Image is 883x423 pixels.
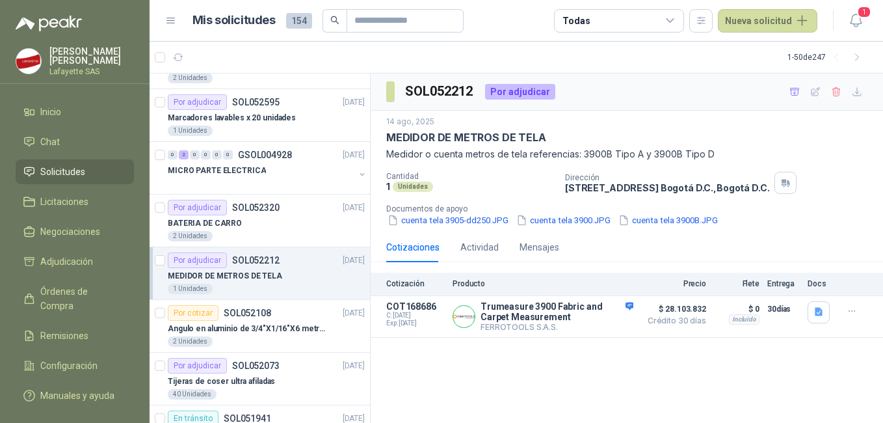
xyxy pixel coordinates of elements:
[168,200,227,215] div: Por adjudicar
[168,336,213,347] div: 2 Unidades
[16,383,134,408] a: Manuales y ayuda
[641,317,706,325] span: Crédito 30 días
[343,254,365,267] p: [DATE]
[453,279,633,288] p: Producto
[718,9,817,33] button: Nueva solicitud
[481,322,633,332] p: FERROTOOLS S.A.S.
[787,47,867,68] div: 1 - 50 de 247
[386,116,434,128] p: 14 ago, 2025
[515,213,612,227] button: cuenta tela 3900.JPG
[49,47,134,65] p: [PERSON_NAME] [PERSON_NAME]
[16,353,134,378] a: Configuración
[386,320,445,327] span: Exp: [DATE]
[330,16,339,25] span: search
[343,307,365,320] p: [DATE]
[40,389,114,403] span: Manuales y ayuda
[168,217,242,230] p: BATERIA DE CARRO
[150,300,370,353] a: Por cotizarSOL052108[DATE] Angulo en aluminio de 3/4"X1/16"X6 metros color Anolok2 Unidades
[40,329,88,343] span: Remisiones
[386,312,445,320] span: C: [DATE]
[386,181,390,192] p: 1
[232,256,280,265] p: SOL052212
[286,13,312,29] span: 154
[481,301,633,322] p: Trumeasure 3900 Fabric and Carpet Measurement
[179,150,189,159] div: 2
[453,306,475,327] img: Company Logo
[844,9,867,33] button: 1
[16,159,134,184] a: Solicitudes
[16,49,41,74] img: Company Logo
[168,270,282,282] p: MEDIDOR DE METROS DE TELA
[168,150,178,159] div: 0
[168,73,213,83] div: 2 Unidades
[617,213,719,227] button: cuenta tela 3900B.JPG
[386,172,555,181] p: Cantidad
[168,252,227,268] div: Por adjudicar
[857,6,871,18] span: 1
[40,165,85,179] span: Solicitudes
[201,150,211,159] div: 0
[405,81,475,102] h3: SOL052212
[40,225,100,239] span: Negociaciones
[386,147,867,161] p: Medidor o cuenta metros de tela referencias: 3900B Tipo A y 3900B Tipo D
[16,279,134,318] a: Órdenes de Compra
[168,165,266,177] p: MICRO PARTE ELECTRICA
[40,254,93,269] span: Adjudicación
[714,279,759,288] p: Flete
[238,150,292,159] p: GSOL004928
[714,301,759,317] p: $ 0
[343,202,365,214] p: [DATE]
[386,240,440,254] div: Cotizaciones
[150,195,370,247] a: Por adjudicarSOL052320[DATE] BATERIA DE CARRO2 Unidades
[40,135,60,149] span: Chat
[168,147,367,189] a: 0 2 0 0 0 0 GSOL004928[DATE] MICRO PARTE ELECTRICA
[562,14,590,28] div: Todas
[460,240,499,254] div: Actividad
[520,240,559,254] div: Mensajes
[16,16,82,31] img: Logo peakr
[16,219,134,244] a: Negociaciones
[40,195,88,209] span: Licitaciones
[192,11,276,30] h1: Mis solicitudes
[485,84,555,100] div: Por adjudicar
[767,279,800,288] p: Entrega
[808,279,834,288] p: Docs
[386,279,445,288] p: Cotización
[343,96,365,109] p: [DATE]
[190,150,200,159] div: 0
[223,150,233,159] div: 0
[150,353,370,405] a: Por adjudicarSOL052073[DATE] Tijeras de coser ultra afiladas40 Unidades
[16,100,134,124] a: Inicio
[343,360,365,372] p: [DATE]
[40,359,98,373] span: Configuración
[150,247,370,300] a: Por adjudicarSOL052212[DATE] MEDIDOR DE METROS DE TELA1 Unidades
[212,150,222,159] div: 0
[232,361,280,370] p: SOL052073
[168,126,213,136] div: 1 Unidades
[641,279,706,288] p: Precio
[767,301,800,317] p: 30 días
[150,89,370,142] a: Por adjudicarSOL052595[DATE] Marcadores lavables x 20 unidades1 Unidades
[232,98,280,107] p: SOL052595
[168,389,217,400] div: 40 Unidades
[168,284,213,294] div: 1 Unidades
[224,414,271,423] p: SOL051941
[16,323,134,348] a: Remisiones
[641,301,706,317] span: $ 28.103.832
[168,231,213,241] div: 2 Unidades
[729,314,759,325] div: Incluido
[168,305,218,321] div: Por cotizar
[343,149,365,161] p: [DATE]
[386,301,445,312] p: COT168686
[16,130,134,154] a: Chat
[16,189,134,214] a: Licitaciones
[40,105,61,119] span: Inicio
[168,94,227,110] div: Por adjudicar
[168,323,330,335] p: Angulo en aluminio de 3/4"X1/16"X6 metros color Anolok
[49,68,134,75] p: Lafayette SAS
[168,375,275,388] p: Tijeras de coser ultra afiladas
[224,308,271,318] p: SOL052108
[168,112,296,124] p: Marcadores lavables x 20 unidades
[232,203,280,212] p: SOL052320
[565,173,769,182] p: Dirección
